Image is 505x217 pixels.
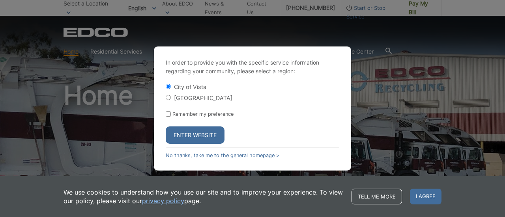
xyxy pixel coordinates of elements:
label: [GEOGRAPHIC_DATA] [174,95,232,101]
a: No thanks, take me to the general homepage > [166,152,279,158]
a: privacy policy [142,197,184,205]
label: Remember my preference [172,111,234,117]
label: City of Vista [174,83,206,90]
button: Enter Website [166,126,224,144]
a: Tell me more [352,189,402,204]
p: We use cookies to understand how you use our site and to improve your experience. To view our pol... [64,188,344,205]
span: I agree [410,189,441,204]
p: In order to provide you with the specific service information regarding your community, please se... [166,58,339,76]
